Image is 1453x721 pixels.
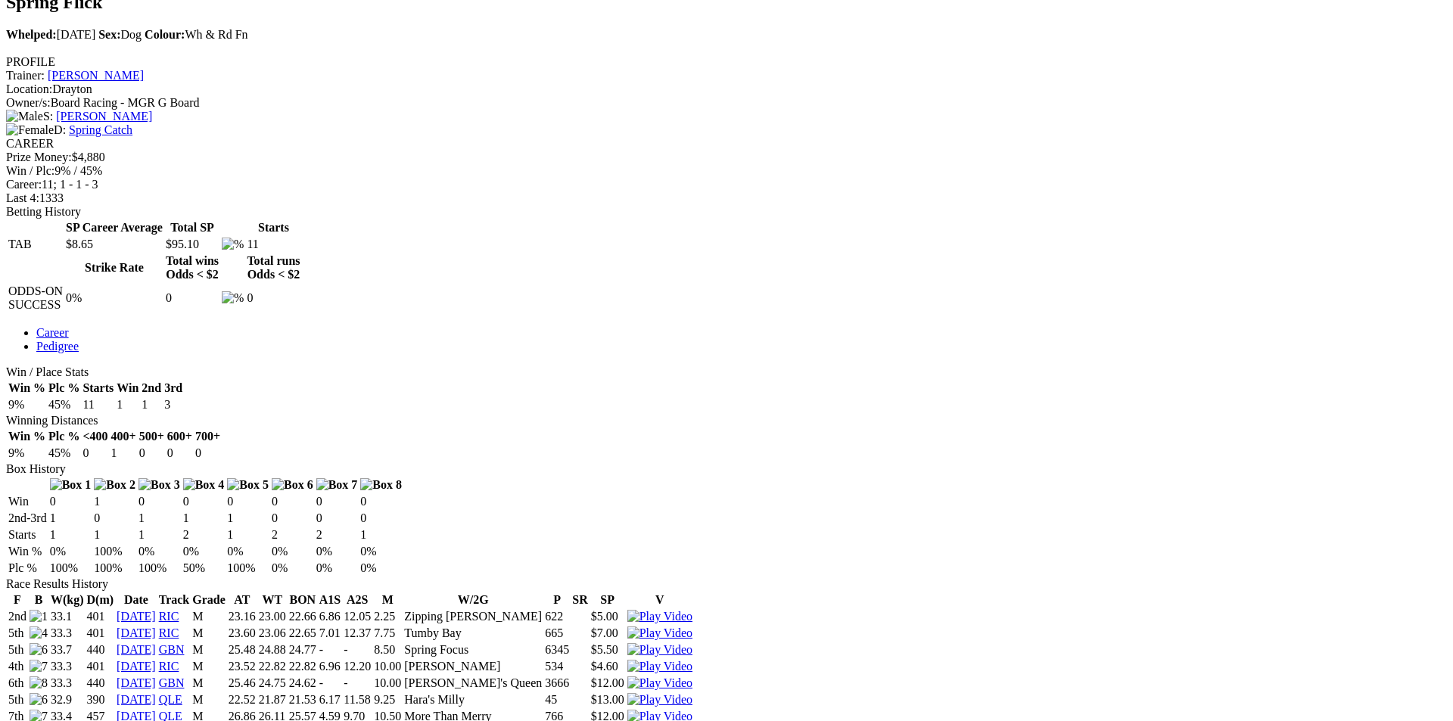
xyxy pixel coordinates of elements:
[166,429,193,444] th: 600+
[319,609,341,624] td: 6.86
[30,643,48,657] img: 6
[6,96,1436,110] div: Board Racing - MGR G Board
[6,151,1436,164] div: $4,880
[228,692,257,707] td: 22.52
[359,527,403,542] td: 1
[403,659,543,674] td: [PERSON_NAME]
[117,693,156,706] a: [DATE]
[627,592,693,608] th: V
[86,642,115,657] td: 440
[627,643,692,657] img: Play Video
[246,220,300,235] th: Starts
[6,178,42,191] span: Career:
[98,28,142,41] span: Dog
[138,446,165,461] td: 0
[86,659,115,674] td: 401
[48,429,80,444] th: Plc %
[194,429,221,444] th: 700+
[571,592,588,608] th: SR
[159,676,185,689] a: GBN
[145,28,185,41] b: Colour:
[403,609,543,624] td: Zipping [PERSON_NAME]
[93,511,136,526] td: 0
[6,82,52,95] span: Location:
[544,626,570,641] td: 665
[30,676,48,690] img: 8
[191,609,226,624] td: M
[86,626,115,641] td: 401
[343,659,372,674] td: 12.20
[222,238,244,251] img: %
[117,660,156,673] a: [DATE]
[343,592,372,608] th: A2S
[319,659,341,674] td: 6.96
[191,592,226,608] th: Grade
[30,626,48,640] img: 4
[288,692,317,707] td: 21.53
[373,676,402,691] td: 10.00
[319,692,341,707] td: 6.17
[258,592,287,608] th: WT
[138,544,181,559] td: 0%
[228,609,257,624] td: 23.16
[30,610,48,623] img: 1
[50,676,85,691] td: 33.3
[138,511,181,526] td: 1
[316,561,359,576] td: 0%
[183,478,225,492] img: Box 4
[159,660,179,673] a: RIC
[627,643,692,656] a: View replay
[165,253,219,282] th: Total wins Odds < $2
[48,397,80,412] td: 45%
[258,626,287,641] td: 23.06
[117,676,156,689] a: [DATE]
[373,642,402,657] td: 8.50
[94,478,135,492] img: Box 2
[8,659,27,674] td: 4th
[288,676,317,691] td: 24.62
[50,692,85,707] td: 32.9
[36,326,69,339] a: Career
[6,55,1436,69] div: PROFILE
[30,693,48,707] img: 6
[49,527,92,542] td: 1
[29,592,48,608] th: B
[373,692,402,707] td: 9.25
[319,642,341,657] td: -
[191,642,226,657] td: M
[163,381,183,396] th: 3rd
[30,660,48,673] img: 7
[228,642,257,657] td: 25.48
[590,592,625,608] th: SP
[403,642,543,657] td: Spring Focus
[226,561,269,576] td: 100%
[288,659,317,674] td: 22.82
[50,592,85,608] th: W(kg)
[258,692,287,707] td: 21.87
[226,494,269,509] td: 0
[82,429,108,444] th: <400
[50,659,85,674] td: 33.3
[93,561,136,576] td: 100%
[288,626,317,641] td: 22.65
[359,561,403,576] td: 0%
[182,494,226,509] td: 0
[166,446,193,461] td: 0
[627,626,692,640] img: Play Video
[271,544,314,559] td: 0%
[319,592,341,608] th: A1S
[8,676,27,691] td: 6th
[343,676,372,691] td: -
[65,284,163,312] td: 0%
[403,676,543,691] td: [PERSON_NAME]'s Queen
[544,609,570,624] td: 622
[359,511,403,526] td: 0
[56,110,152,123] a: [PERSON_NAME]
[272,478,313,492] img: Box 6
[138,494,181,509] td: 0
[627,626,692,639] a: View replay
[343,626,372,641] td: 12.37
[50,626,85,641] td: 33.3
[271,561,314,576] td: 0%
[93,494,136,509] td: 1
